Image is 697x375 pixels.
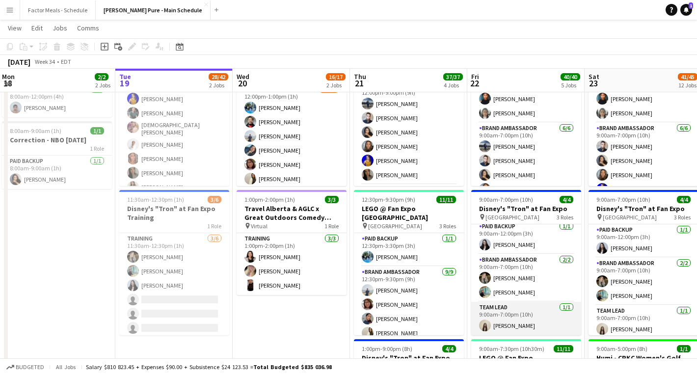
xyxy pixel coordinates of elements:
span: 1 [689,2,693,9]
app-card-role: Brand Ambassador2/29:00am-7:00pm (10h)[PERSON_NAME][PERSON_NAME] [471,254,581,302]
span: 1 Role [207,222,221,230]
span: 3/3 [325,196,339,203]
span: 4/4 [677,196,691,203]
span: Mon [2,72,15,81]
app-job-card: 12:30pm-9:30pm (9h)11/11LEGO @ Fan Expo [GEOGRAPHIC_DATA] [GEOGRAPHIC_DATA]3 RolesPaid Backup1/11... [354,190,464,335]
span: 11:30am-12:30pm (1h) [127,196,184,203]
span: 8:00am-9:00am (1h) [10,127,61,134]
span: 1/1 [677,345,691,352]
span: 1 Role [324,222,339,230]
span: All jobs [54,363,78,371]
h3: Disney's "Tron" at Fan Expo Training [119,204,229,222]
app-card-role: Training3/31:00pm-2:00pm (1h)[PERSON_NAME][PERSON_NAME][PERSON_NAME] [237,233,347,295]
app-job-card: 1:00pm-2:00pm (1h)3/3Travel Alberta & AGLC x Great Outdoors Comedy Festival Training Virtual1 Rol... [237,190,347,295]
span: [GEOGRAPHIC_DATA] [485,214,539,221]
div: 2 Jobs [209,81,228,89]
button: [PERSON_NAME] Pure - Main Schedule [96,0,211,20]
button: Budgeted [5,362,46,373]
span: 9:00am-7:30pm (10h30m) [479,345,544,352]
span: [GEOGRAPHIC_DATA] [603,214,657,221]
span: 12:30pm-9:30pm (9h) [362,196,415,203]
span: 1 Role [90,145,104,152]
span: Total Budgeted $835 036.98 [253,363,332,371]
a: View [4,22,26,34]
span: Thu [354,72,366,81]
span: 1:00pm-2:00pm (1h) [244,196,295,203]
span: Edit [31,24,43,32]
span: 9:00am-5:00pm (8h) [596,345,647,352]
span: 16/17 [326,73,346,80]
span: 4/4 [560,196,573,203]
div: Salary $810 823.45 + Expenses $90.00 + Subsistence $24 123.53 = [86,363,332,371]
span: 21 [352,78,366,89]
div: 2 Jobs [326,81,345,89]
app-card-role: Paid Backup1/112:30pm-3:30pm (3h)[PERSON_NAME] [354,233,464,267]
a: Jobs [49,22,71,34]
app-card-role: Brand Ambassador6/612:00pm-9:00pm (9h)[PERSON_NAME][PERSON_NAME][PERSON_NAME][PERSON_NAME][PERSON... [354,80,464,185]
span: View [8,24,22,32]
span: Virtual [251,222,268,230]
span: 3/6 [208,196,221,203]
span: 9:00am-7:00pm (10h) [596,196,650,203]
app-job-card: 12:00pm-1:00pm (1h)13/14LEGO @ Fan Expo Toronto Training Virtual1 RoleTraining13/1412:00pm-1:00pm... [237,41,347,186]
span: [GEOGRAPHIC_DATA] [368,222,422,230]
app-card-role: Team Lead1/19:00am-7:00pm (10h)[PERSON_NAME] [471,302,581,335]
div: 4 Jobs [444,81,462,89]
app-job-card: 11:30am-12:30pm (1h)3/6Disney's "Tron" at Fan Expo Training1 RoleTraining3/611:30am-12:30pm (1h)[... [119,190,229,335]
button: Factor Meals - Schedule [20,0,96,20]
span: Jobs [53,24,67,32]
app-job-card: 8:00am-9:00am (1h)1/1Correction - NBO [DATE]1 RolePaid Backup1/18:00am-9:00am (1h)[PERSON_NAME] [2,121,112,189]
span: Budgeted [16,364,44,371]
span: Tue [119,72,131,81]
app-job-card: 9:00am-7:00pm (10h)4/4Disney's "Tron" at Fan Expo [GEOGRAPHIC_DATA]3 RolesPaid Backup1/19:00am-12... [471,190,581,335]
span: 9:00am-7:00pm (10h) [479,196,533,203]
span: 11/11 [554,345,573,352]
span: 1:00pm-9:00pm (8h) [362,345,412,352]
span: Week 34 [32,58,57,65]
app-card-role: Team Lead1/18:00am-12:00pm (4h)[PERSON_NAME] [2,84,112,117]
app-card-role: Training3/611:30am-12:30pm (1h)[PERSON_NAME][PERSON_NAME][PERSON_NAME] [119,233,229,338]
h3: LEGO @ Fan Expo [GEOGRAPHIC_DATA] [471,353,581,371]
span: 20 [235,78,249,89]
span: 3 Roles [439,222,456,230]
h3: Correction - NBO [DATE] [2,135,112,144]
h3: Disney's "Tron" at Fan Expo [354,353,464,362]
div: [DATE] [8,57,30,67]
app-card-role: Paid Backup2/29:00am-12:00pm (3h)[PERSON_NAME][PERSON_NAME] [471,75,581,123]
span: 3 Roles [674,214,691,221]
h3: LEGO @ Fan Expo [GEOGRAPHIC_DATA] [354,204,464,222]
a: Comms [73,22,103,34]
div: 5 Jobs [561,81,580,89]
span: 37/37 [443,73,463,80]
app-job-card: 9:00am-7:00pm (10h)21/21Disney Fan Expo MTCC5 RolesPaid Backup2/29:00am-12:00pm (3h)[PERSON_NAME]... [471,41,581,186]
span: 22 [470,78,479,89]
a: Edit [27,22,47,34]
app-card-role: Paid Backup1/19:00am-12:00pm (3h)[PERSON_NAME] [471,221,581,254]
span: Fri [471,72,479,81]
span: Comms [77,24,99,32]
span: 40/40 [561,73,580,80]
span: Wed [237,72,249,81]
span: 4/4 [442,345,456,352]
span: 18 [0,78,15,89]
a: 1 [680,4,692,16]
span: 23 [587,78,599,89]
app-job-card: 10:00am-11:00am (1h)25/36Disney's Fan Expo Training1 RoleTraining2I25/3610:00am-11:00am (1h)[PERS... [119,41,229,186]
span: Sat [589,72,599,81]
app-job-card: 12:00pm-9:00pm (9h)21/21Disney Fan Expo MTCC5 RolesPaid Backup2/212:00pm-4:00pm (4h)[PERSON_NAME]... [354,41,464,186]
span: 3 Roles [557,214,573,221]
span: 28/42 [209,73,228,80]
h3: Disney's "Tron" at Fan Expo [471,204,581,213]
div: EDT [61,58,71,65]
span: 1/1 [90,127,104,134]
span: 2/2 [95,73,108,80]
